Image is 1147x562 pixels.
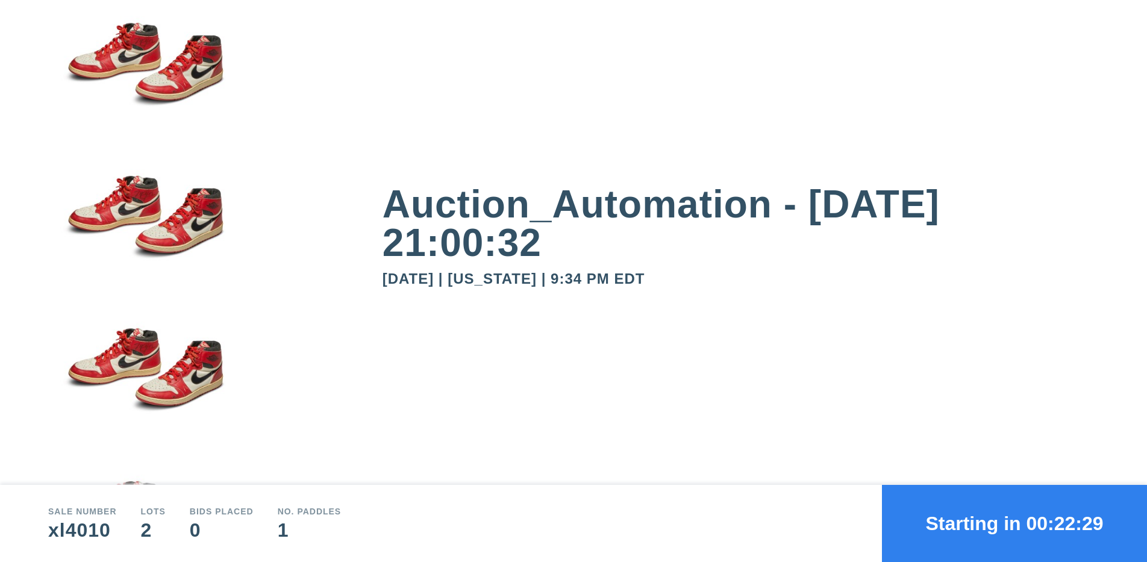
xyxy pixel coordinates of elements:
[383,272,1099,286] div: [DATE] | [US_STATE] | 9:34 PM EDT
[383,185,1099,262] div: Auction_Automation - [DATE] 21:00:32
[278,520,342,540] div: 1
[48,520,117,540] div: xl4010
[278,507,342,516] div: No. Paddles
[882,485,1147,562] button: Starting in 00:22:29
[48,164,241,317] img: small
[141,520,166,540] div: 2
[48,507,117,516] div: Sale number
[48,11,241,164] img: small
[190,507,254,516] div: Bids Placed
[141,507,166,516] div: Lots
[190,520,254,540] div: 0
